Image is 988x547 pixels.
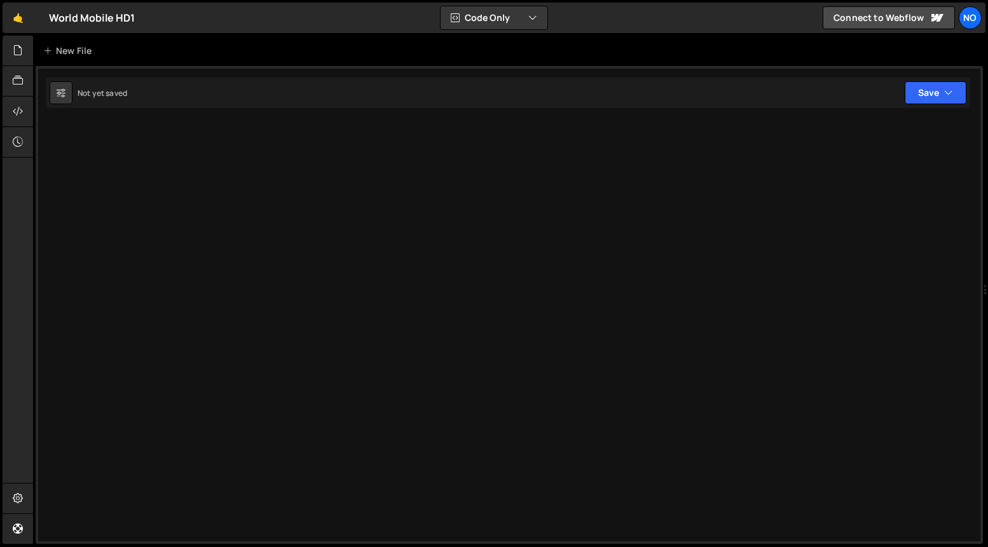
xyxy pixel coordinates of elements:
a: Connect to Webflow [823,6,955,29]
button: Code Only [441,6,547,29]
div: World Mobile HD1 [49,10,135,25]
a: 🤙 [3,3,34,33]
div: New File [43,44,97,57]
button: Save [905,81,966,104]
div: Not yet saved [78,88,127,98]
a: No [959,6,982,29]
